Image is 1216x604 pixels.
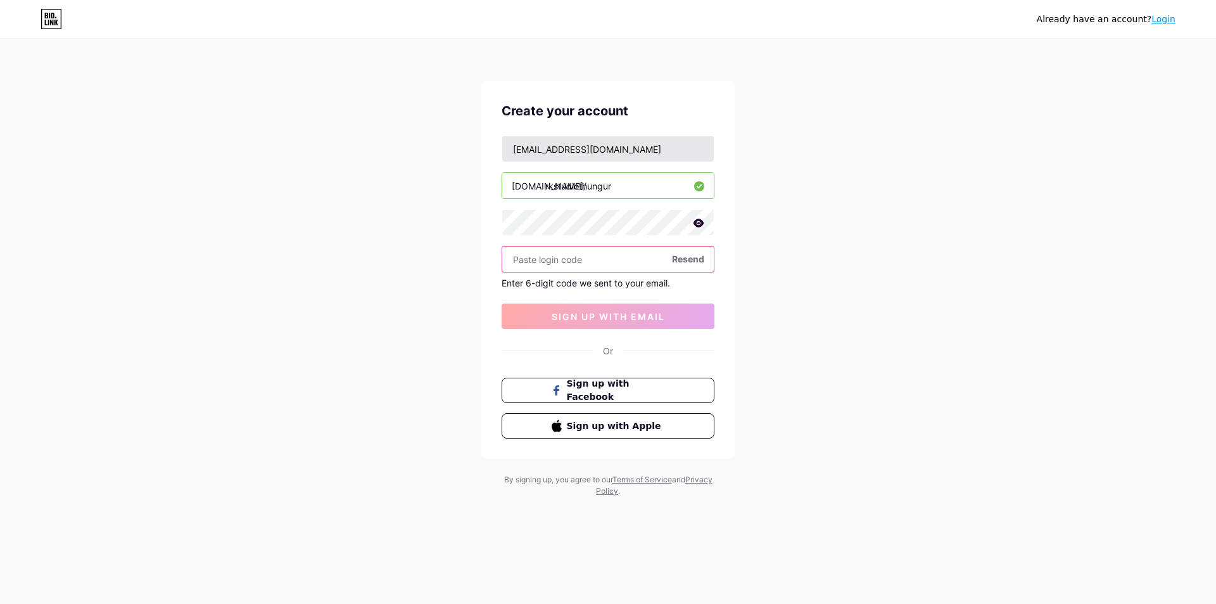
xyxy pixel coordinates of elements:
div: Already have an account? [1037,13,1175,26]
span: Sign up with Facebook [567,377,665,404]
span: sign up with email [552,311,665,322]
div: Create your account [502,101,714,120]
a: Terms of Service [612,475,672,484]
input: Email [502,136,714,162]
div: Enter 6-digit code we sent to your email. [502,278,714,288]
span: Resend [672,252,704,266]
button: Sign up with Facebook [502,378,714,403]
span: Sign up with Apple [567,420,665,433]
button: sign up with email [502,304,714,329]
div: By signing up, you agree to our and . [500,474,716,497]
div: [DOMAIN_NAME]/ [512,179,586,193]
button: Sign up with Apple [502,413,714,439]
div: Or [603,344,613,357]
input: Paste login code [502,247,714,272]
a: Login [1151,14,1175,24]
input: username [502,173,714,198]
